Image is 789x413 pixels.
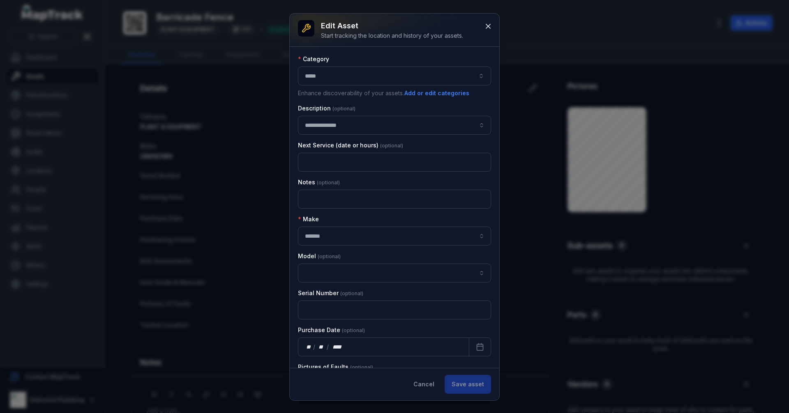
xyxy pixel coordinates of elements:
div: Start tracking the location and history of your assets. [321,32,463,40]
label: Next Service (date or hours) [298,141,403,149]
h3: Edit asset [321,20,463,32]
label: Serial Number [298,289,363,297]
label: Description [298,104,355,112]
label: Pictures of Faults [298,363,373,371]
div: day, [305,343,313,351]
label: Category [298,55,329,63]
label: Purchase Date [298,326,365,334]
label: Make [298,215,319,223]
input: asset-edit:cf[68832b05-6ea9-43b4-abb7-d68a6a59beaf]-label [298,264,491,282]
button: Calendar [469,337,491,356]
button: Add or edit categories [404,89,470,98]
input: asset-edit:description-label [298,116,491,135]
label: Model [298,252,341,260]
div: / [327,343,330,351]
p: Enhance discoverability of your assets. [298,89,491,98]
div: year, [330,343,345,351]
label: Notes [298,178,340,186]
div: / [313,343,316,351]
input: asset-edit:cf[09246113-4bcc-4687-b44f-db17154807e5]-label [298,227,491,246]
div: month, [316,343,327,351]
